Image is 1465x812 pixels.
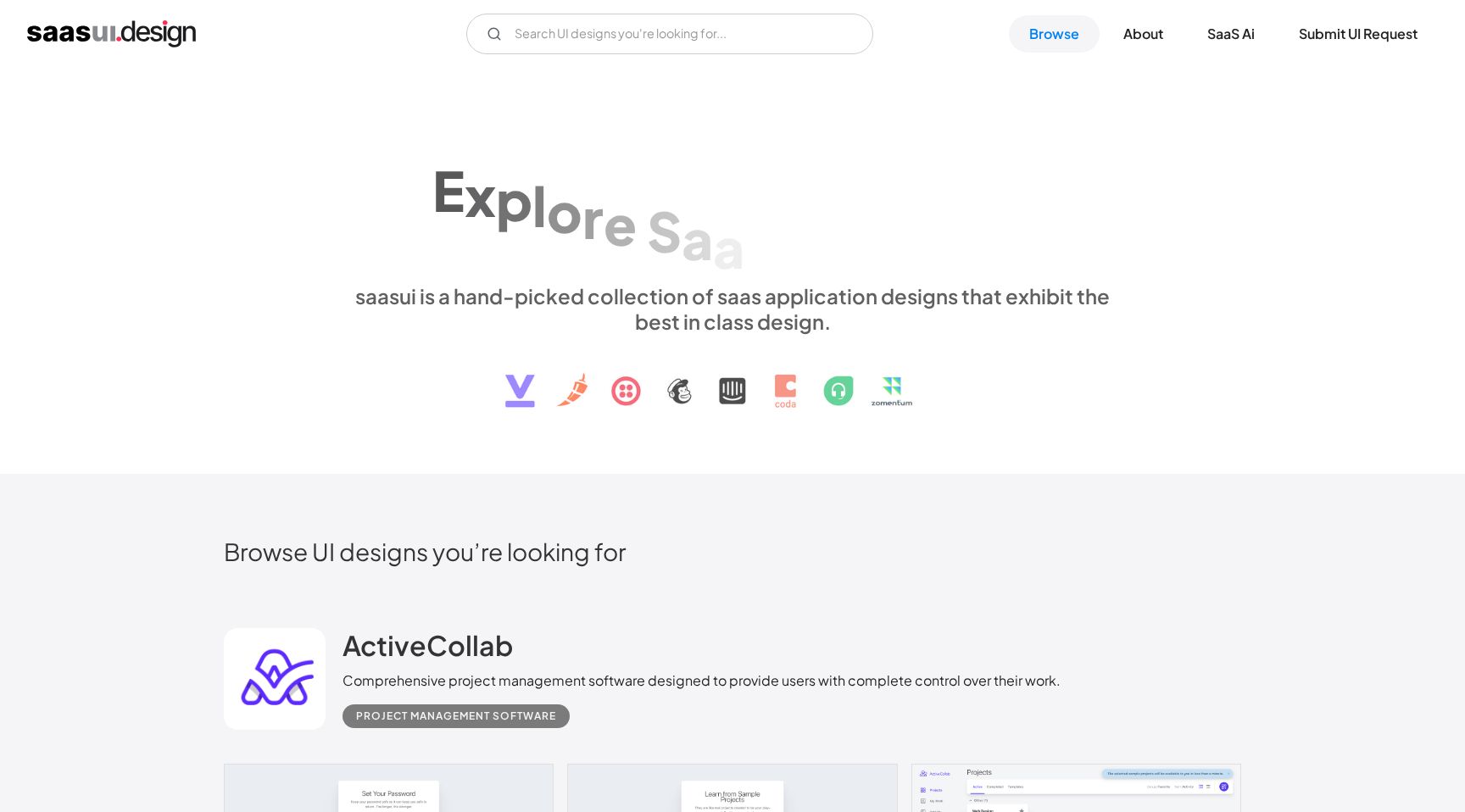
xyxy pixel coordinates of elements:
[356,706,556,726] div: Project Management Software
[713,214,744,280] div: a
[647,199,682,264] div: S
[1103,15,1184,53] a: About
[466,14,873,54] form: Email Form
[604,192,637,257] div: e
[532,173,547,238] div: l
[27,20,196,47] a: home
[343,283,1122,334] div: saasui is a hand-picked collection of saas application designs that exhibit the best in class des...
[432,158,465,223] div: E
[496,168,532,233] div: p
[343,628,513,662] h2: ActiveCollab
[465,163,496,228] div: x
[224,537,1241,566] h2: Browse UI designs you’re looking for
[1278,15,1438,53] a: Submit UI Request
[1009,15,1100,53] a: Browse
[682,206,713,271] div: a
[1187,15,1275,53] a: SaaS Ai
[466,14,873,54] input: Search UI designs you're looking for...
[582,185,604,250] div: r
[343,670,1061,691] div: Comprehensive project management software designed to provide users with complete control over th...
[343,136,1122,266] h1: Explore SaaS UI design patterns & interactions.
[547,179,582,244] div: o
[476,334,989,422] img: text, icon, saas logo
[343,628,513,670] a: ActiveCollab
